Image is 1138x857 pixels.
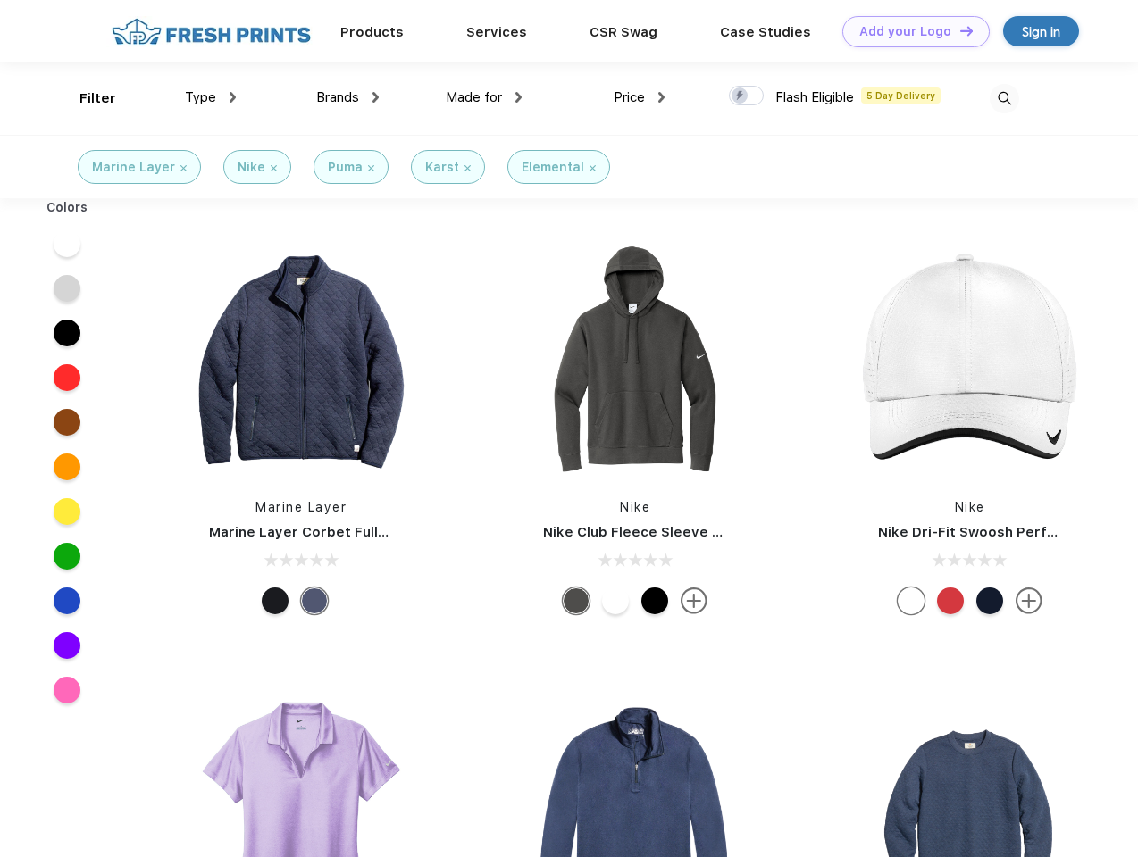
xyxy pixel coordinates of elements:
[316,89,359,105] span: Brands
[898,587,925,614] div: White
[960,26,973,36] img: DT
[271,165,277,171] img: filter_cancel.svg
[543,524,878,540] a: Nike Club Fleece Sleeve Swoosh Pullover Hoodie
[328,158,363,177] div: Puma
[255,500,347,514] a: Marine Layer
[182,243,420,480] img: func=resize&h=266
[516,243,754,480] img: func=resize&h=266
[425,158,459,177] div: Karst
[602,587,629,614] div: White
[641,587,668,614] div: Black
[681,587,707,614] img: more.svg
[955,500,985,514] a: Nike
[878,524,1125,540] a: Nike Dri-Fit Swoosh Perforated Cap
[861,87,941,104] span: 5 Day Delivery
[340,24,404,40] a: Products
[238,158,265,177] div: Nike
[372,92,379,103] img: dropdown.png
[976,587,1003,614] div: Navy
[1016,587,1042,614] img: more.svg
[1003,16,1079,46] a: Sign in
[1022,21,1060,42] div: Sign in
[620,500,650,514] a: Nike
[230,92,236,103] img: dropdown.png
[614,89,645,105] span: Price
[563,587,590,614] div: Anthracite
[180,165,187,171] img: filter_cancel.svg
[851,243,1089,480] img: func=resize&h=266
[775,89,854,105] span: Flash Eligible
[466,24,527,40] a: Services
[446,89,502,105] span: Made for
[262,587,289,614] div: Black
[859,24,951,39] div: Add your Logo
[92,158,175,177] div: Marine Layer
[368,165,374,171] img: filter_cancel.svg
[937,587,964,614] div: University Red
[106,16,316,47] img: fo%20logo%202.webp
[522,158,584,177] div: Elemental
[590,24,657,40] a: CSR Swag
[515,92,522,103] img: dropdown.png
[79,88,116,109] div: Filter
[301,587,328,614] div: Navy
[990,84,1019,113] img: desktop_search.svg
[33,198,102,217] div: Colors
[209,524,456,540] a: Marine Layer Corbet Full-Zip Jacket
[185,89,216,105] span: Type
[658,92,665,103] img: dropdown.png
[464,165,471,171] img: filter_cancel.svg
[590,165,596,171] img: filter_cancel.svg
